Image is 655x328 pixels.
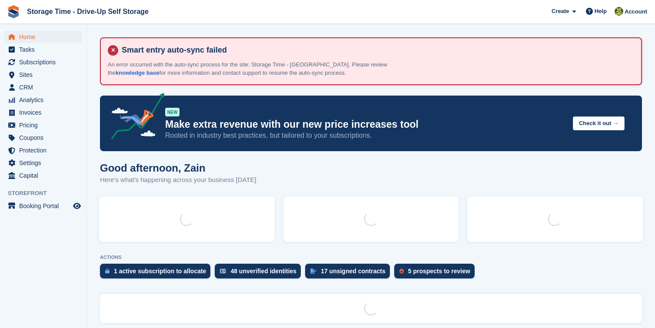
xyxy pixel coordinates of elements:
img: Zain Sarwar [615,7,623,16]
span: Protection [19,144,71,156]
span: Tasks [19,43,71,56]
div: 17 unsigned contracts [321,268,386,275]
span: Capital [19,169,71,182]
span: Help [595,7,607,16]
span: Booking Portal [19,200,71,212]
a: 48 unverified identities [215,264,305,283]
span: Home [19,31,71,43]
span: Settings [19,157,71,169]
img: stora-icon-8386f47178a22dfd0bd8f6a31ec36ba5ce8667c1dd55bd0f319d3a0aa187defe.svg [7,5,20,18]
a: menu [4,69,82,81]
p: ACTIONS [100,255,642,260]
a: Storage Time - Drive-Up Self Storage [23,4,152,19]
img: active_subscription_to_allocate_icon-d502201f5373d7db506a760aba3b589e785aa758c864c3986d89f69b8ff3... [105,268,110,274]
a: menu [4,43,82,56]
p: An error occurred with the auto-sync process for the site: Storage Time - [GEOGRAPHIC_DATA]. Plea... [108,60,412,77]
a: menu [4,169,82,182]
a: menu [4,157,82,169]
a: menu [4,56,82,68]
button: Check it out → [573,116,625,131]
span: Subscriptions [19,56,71,68]
p: Rooted in industry best practices, but tailored to your subscriptions. [165,131,566,140]
a: Preview store [72,201,82,211]
img: contract_signature_icon-13c848040528278c33f63329250d36e43548de30e8caae1d1a13099fd9432cc5.svg [310,268,316,274]
a: 5 prospects to review [394,264,479,283]
a: menu [4,31,82,43]
a: knowledge base [116,70,159,76]
span: Storefront [8,189,86,198]
div: 1 active subscription to allocate [114,268,206,275]
div: NEW [165,108,180,116]
div: 5 prospects to review [408,268,470,275]
span: Analytics [19,94,71,106]
span: Create [552,7,569,16]
span: Pricing [19,119,71,131]
img: prospect-51fa495bee0391a8d652442698ab0144808aea92771e9ea1ae160a38d050c398.svg [399,268,404,274]
a: menu [4,119,82,131]
a: menu [4,94,82,106]
span: Coupons [19,132,71,144]
span: Invoices [19,106,71,119]
a: menu [4,144,82,156]
a: menu [4,81,82,93]
p: Here's what's happening across your business [DATE] [100,175,256,185]
a: menu [4,106,82,119]
img: verify_identity-adf6edd0f0f0b5bbfe63781bf79b02c33cf7c696d77639b501bdc392416b5a36.svg [220,268,226,274]
a: 17 unsigned contracts [305,264,394,283]
div: 48 unverified identities [230,268,296,275]
a: menu [4,200,82,212]
span: Account [625,7,647,16]
h1: Good afternoon, Zain [100,162,256,174]
p: Make extra revenue with our new price increases tool [165,118,566,131]
span: CRM [19,81,71,93]
h4: Smart entry auto-sync failed [118,45,634,55]
a: menu [4,132,82,144]
a: 1 active subscription to allocate [100,264,215,283]
img: price-adjustments-announcement-icon-8257ccfd72463d97f412b2fc003d46551f7dbcb40ab6d574587a9cd5c0d94... [104,93,165,142]
span: Sites [19,69,71,81]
